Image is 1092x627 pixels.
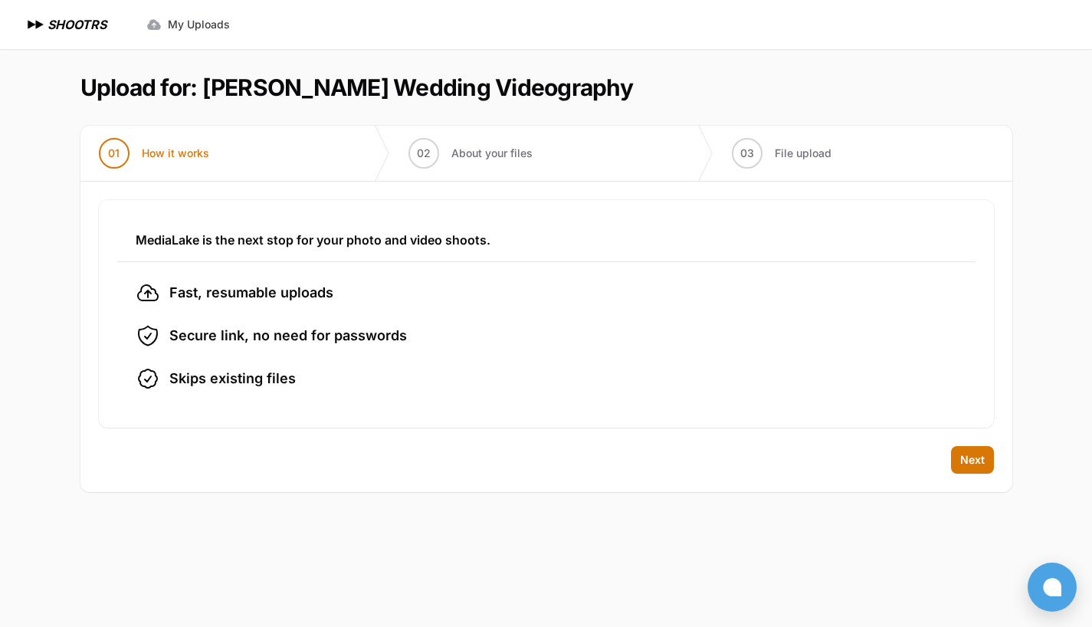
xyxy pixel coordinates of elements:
[25,15,107,34] a: SHOOTRS SHOOTRS
[142,146,209,161] span: How it works
[390,126,551,181] button: 02 About your files
[169,325,407,346] span: Secure link, no need for passwords
[951,446,994,474] button: Next
[136,231,957,249] h3: MediaLake is the next stop for your photo and video shoots.
[80,74,633,101] h1: Upload for: [PERSON_NAME] Wedding Videography
[451,146,533,161] span: About your files
[1028,563,1077,612] button: Open chat window
[25,15,48,34] img: SHOOTRS
[775,146,831,161] span: File upload
[169,282,333,304] span: Fast, resumable uploads
[740,146,754,161] span: 03
[137,11,239,38] a: My Uploads
[713,126,850,181] button: 03 File upload
[169,368,296,389] span: Skips existing files
[108,146,120,161] span: 01
[48,15,107,34] h1: SHOOTRS
[417,146,431,161] span: 02
[168,17,230,32] span: My Uploads
[960,452,985,468] span: Next
[80,126,228,181] button: 01 How it works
